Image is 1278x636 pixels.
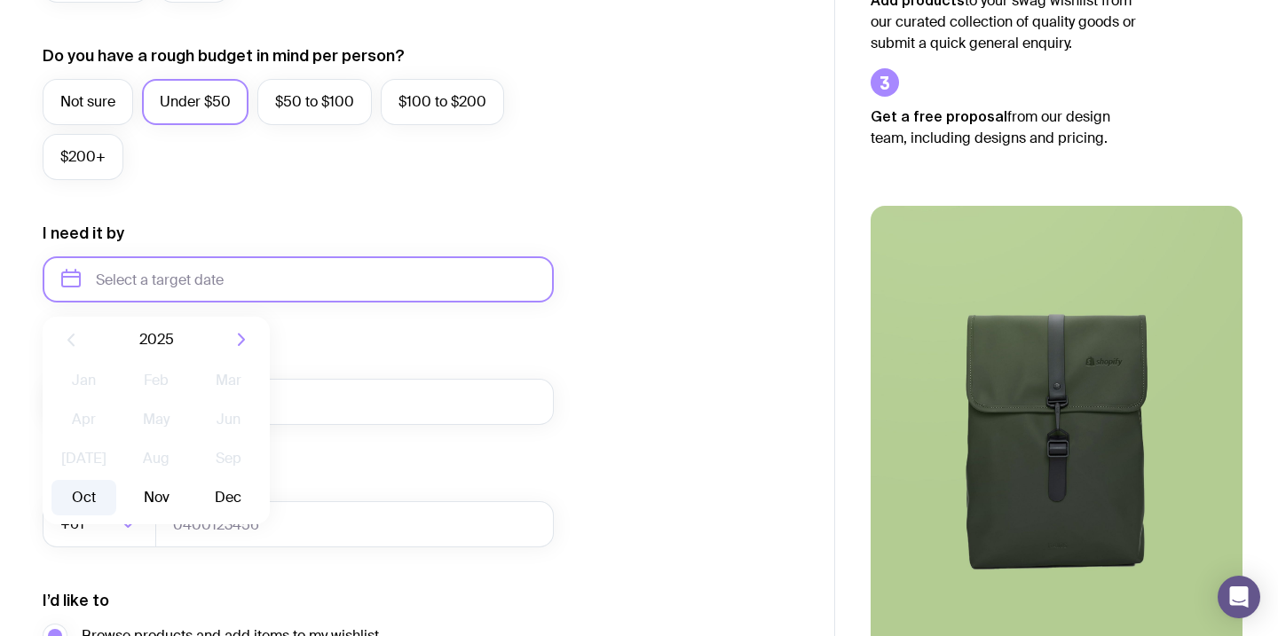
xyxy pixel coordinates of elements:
input: Search for option [88,501,115,547]
input: 0400123456 [155,501,554,547]
button: Apr [51,402,116,437]
button: Jun [196,402,261,437]
button: Jan [51,363,116,398]
input: Select a target date [43,256,554,302]
label: Not sure [43,79,133,125]
label: I’d like to [43,590,109,611]
p: from our design team, including designs and pricing. [871,106,1137,149]
label: I need it by [43,223,124,244]
label: $100 to $200 [381,79,504,125]
label: $200+ [43,134,123,180]
span: 2025 [139,329,174,350]
button: Feb [123,363,188,398]
button: [DATE] [51,441,116,476]
label: $50 to $100 [257,79,372,125]
label: Under $50 [142,79,248,125]
button: Nov [123,480,188,515]
input: you@email.com [43,379,554,425]
span: +61 [60,501,88,547]
div: Search for option [43,501,156,547]
button: May [123,402,188,437]
button: Oct [51,480,116,515]
button: Sep [196,441,261,476]
button: Mar [196,363,261,398]
button: Aug [123,441,188,476]
button: Dec [196,480,261,515]
label: Do you have a rough budget in mind per person? [43,45,405,67]
strong: Get a free proposal [871,108,1007,124]
div: Open Intercom Messenger [1218,576,1260,618]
